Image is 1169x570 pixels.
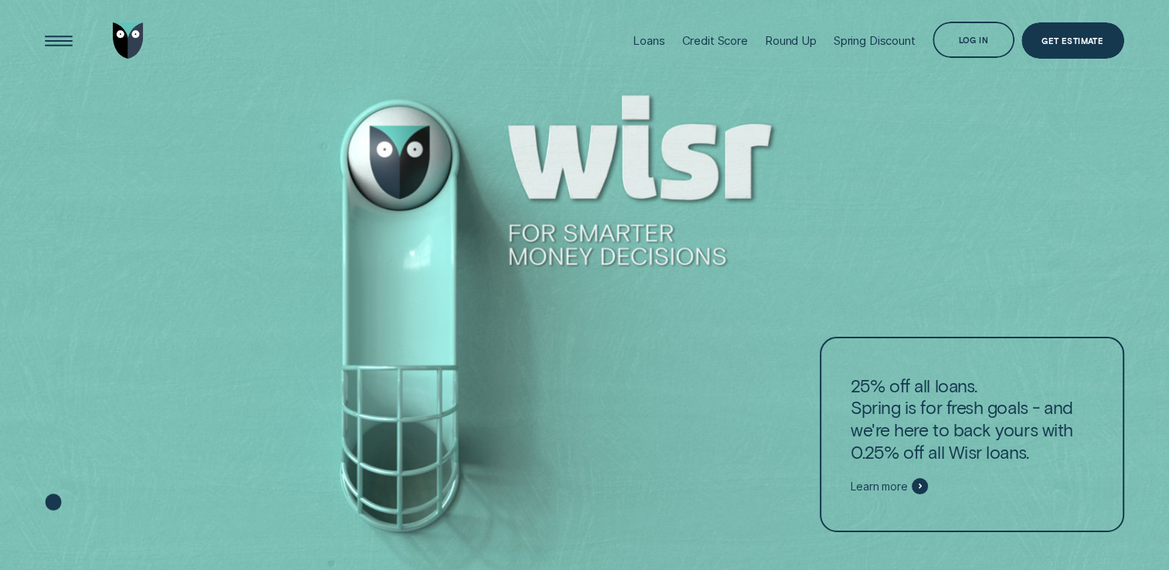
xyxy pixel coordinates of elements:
[933,22,1014,59] button: Log in
[851,375,1093,463] p: 25% off all loans. Spring is for fresh goals - and we're here to back yours with 0.25% off all Wi...
[1021,22,1124,59] a: Get Estimate
[851,480,908,494] span: Learn more
[633,33,664,48] div: Loans
[682,33,748,48] div: Credit Score
[834,33,916,48] div: Spring Discount
[40,22,77,59] button: Open Menu
[113,22,144,59] img: Wisr
[765,33,817,48] div: Round Up
[820,337,1123,532] a: 25% off all loans.Spring is for fresh goals - and we're here to back yours with 0.25% off all Wis...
